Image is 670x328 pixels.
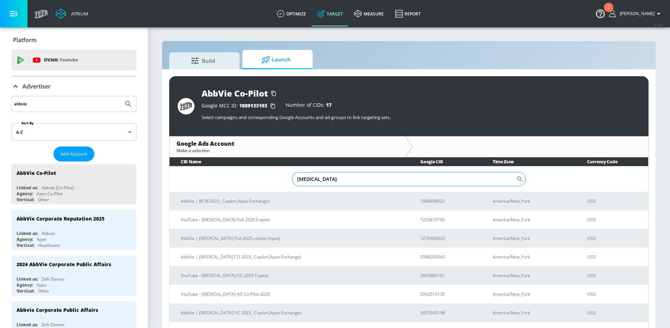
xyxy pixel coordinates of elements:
[11,210,136,250] div: AbbVie Corporate Reputation 2025Linked as:AbbvieAgency:ApexVertical:Healthcare
[609,9,663,18] button: [PERSON_NAME]
[68,11,88,17] div: Atrium
[121,96,136,112] button: Submit Search
[202,114,640,120] p: Select campaigns and corresponding Google Accounts and ad-groups to link targeting sets.
[591,4,610,23] button: Open Resource Center, 2 new notifications
[37,282,46,288] div: Apex
[493,309,570,316] p: America/New_York
[14,99,121,109] input: Search by name
[53,146,94,162] button: Add Account
[420,272,476,279] p: 2663885101
[11,50,136,71] div: DV360: Youtube
[607,7,610,17] div: 2
[239,102,267,109] span: 1889133193
[42,322,65,328] div: Zefr Demos
[59,56,78,64] p: Youtube
[20,121,35,125] label: Sort By
[587,290,643,298] p: USD
[17,322,38,328] div: Linked as:
[389,1,426,26] a: Report
[38,288,49,294] div: Other
[176,52,230,69] span: Build
[44,56,78,64] p: DV360:
[17,215,104,222] div: AbbVie Corporate Reputation 2025
[170,136,405,157] div: Google Ads AccountMake a selection
[17,261,111,268] div: 2024 AbbVie Corporate Public Affairs
[312,1,349,26] a: Target
[23,83,51,90] p: Advertiser
[202,103,279,110] div: Google MCC ID:
[17,276,38,282] div: Linked as:
[181,197,403,205] p: AbbVie | BCM 2025_ Copilot (Apex Exchange)
[37,236,46,242] div: Apex
[42,185,74,191] div: Abbvie [Co-Pilot]
[17,307,98,313] div: Abbvie Corporate Public Affairs
[493,235,570,242] p: America/New_York
[11,256,136,296] div: 2024 AbbVie Corporate Public AffairsLinked as:Zefr DemosAgency:ApexVertical:Other
[177,140,398,147] div: Google Ads Account
[326,101,332,108] span: 17
[349,1,389,26] a: measure
[38,242,60,248] div: Healthcare
[493,216,570,223] p: America/New_York
[17,282,33,288] div: Agency:
[493,272,570,279] p: America/New_York
[11,164,136,204] div: AbbVie Co-PilotLinked as:Abbvie [Co-Pilot]Agency:Apex Co-PilotVertical:Other
[37,191,63,197] div: Apex Co-Pilot
[17,230,38,236] div: Linked as:
[587,216,643,223] p: USD
[56,8,88,19] a: Atrium
[587,197,643,205] p: USD
[181,253,403,261] p: AbbVie | [MEDICAL_DATA] CD 2025_ Copilot (Apex Exchange)
[42,230,55,236] div: Abbvie
[181,235,403,242] p: AbbVie | [MEDICAL_DATA] PsA 2025 copilot (Apex)
[38,197,49,203] div: Other
[17,236,33,242] div: Agency:
[13,36,37,44] p: Platform
[249,51,303,68] span: Launch
[170,157,409,166] th: CID Name
[11,123,136,141] div: A-Z
[420,309,476,316] p: 3925543198
[286,103,332,110] div: Number of CIDs:
[420,216,476,223] p: 1253616790
[181,216,403,223] p: YouTube - [MEDICAL_DATA] PsA 2025 Copilot
[17,242,34,248] div: Vertical:
[11,30,136,50] div: Platform
[60,150,87,158] span: Add Account
[17,288,34,294] div: Vertical:
[181,290,403,298] p: YouTube - [MEDICAL_DATA] AD Co-Pilot 2025
[17,197,34,203] div: Vertical:
[653,23,663,27] span: v 4.24.0
[17,170,56,176] div: AbbVie Co-Pilot
[202,87,268,99] div: AbbVie Co-Pilot
[409,157,481,166] th: Google CID
[617,11,655,16] span: login as: wayne.auduong@zefr.com
[420,235,476,242] p: 1270489033
[17,191,33,197] div: Agency:
[420,253,476,261] p: 2588265943
[587,253,643,261] p: USD
[420,290,476,298] p: 2992514135
[271,1,312,26] a: optimize
[481,157,576,166] th: Time Zone
[576,157,648,166] th: Currency Code
[42,276,65,282] div: Zefr Demos
[292,172,516,186] input: Search CID Name or Number
[587,309,643,316] p: USD
[420,197,476,205] p: 1088488025
[11,77,136,96] div: Advertiser
[493,290,570,298] p: America/New_York
[181,309,403,316] p: AbbVie | [MEDICAL_DATA] UC 2025_ Copilot (Apex Exchange)
[177,147,398,153] div: Make a selection
[493,197,570,205] p: America/New_York
[181,272,403,279] p: YouTube - [MEDICAL_DATA] CD 2025 Copilot
[493,253,570,261] p: America/New_York
[587,235,643,242] p: USD
[292,172,526,186] div: Search CID Name or Number
[587,272,643,279] p: USD
[17,185,38,191] div: Linked as:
